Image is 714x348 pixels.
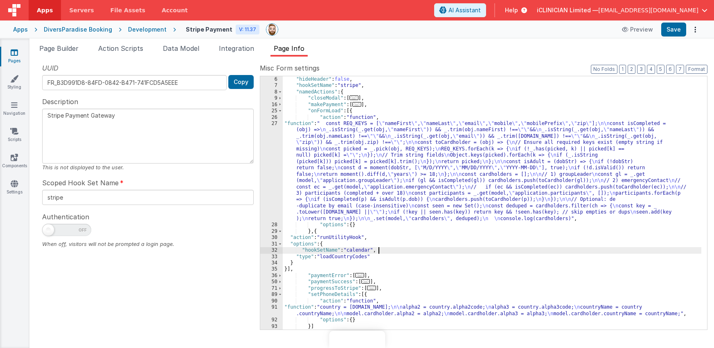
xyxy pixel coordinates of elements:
span: [EMAIL_ADDRESS][DOMAIN_NAME] [598,6,698,14]
span: ... [355,273,364,277]
span: Action Scripts [98,44,143,52]
div: 28 [260,222,283,228]
span: Data Model [163,44,199,52]
button: Save [661,23,686,36]
span: ... [367,286,376,290]
div: 27 [260,121,283,222]
div: Development [128,25,167,34]
img: 338b8ff906eeea576da06f2fc7315c1b [266,24,278,35]
button: iCLINICIAN Limited — [EMAIL_ADDRESS][DOMAIN_NAME] [537,6,707,14]
div: 34 [260,260,283,266]
div: 90 [260,298,283,304]
button: 1 [619,65,626,74]
div: 36 [260,273,283,279]
button: 6 [666,65,674,74]
span: AI Assistant [448,6,481,14]
div: 8 [260,89,283,95]
button: No Folds [591,65,617,74]
div: 29 [260,228,283,234]
div: 89 [260,291,283,298]
div: When off, visitors will not be prompted a login page. [42,240,254,248]
div: V: 11.37 [236,25,259,34]
span: UUID [42,63,59,73]
span: Scoped Hook Set Name [42,178,119,188]
h4: Stripe Payment [186,26,232,32]
button: Options [689,24,701,35]
span: Servers [69,6,94,14]
div: 50 [260,279,283,285]
div: 16 [260,102,283,108]
span: File Assets [110,6,146,14]
button: Copy [228,75,254,89]
span: Misc Form settings [260,63,320,73]
iframe: Marker.io feedback button [329,331,385,348]
span: ... [352,102,361,107]
div: 35 [260,266,283,272]
button: 3 [637,65,645,74]
div: 91 [260,304,283,317]
button: Format [686,65,707,74]
div: This is not displayed to the user. [42,164,254,171]
span: Help [505,6,518,14]
button: 4 [647,65,655,74]
div: 33 [260,254,283,260]
span: ... [361,279,370,284]
div: 93 [260,323,283,330]
div: DiversParadise Booking [44,25,112,34]
span: Description [42,97,78,107]
div: 31 [260,241,283,247]
span: ... [349,96,358,100]
button: 2 [628,65,635,74]
div: 26 [260,114,283,121]
button: 5 [657,65,664,74]
div: 92 [260,317,283,323]
div: 7 [260,82,283,89]
div: 6 [260,76,283,82]
span: Apps [37,6,53,14]
div: Apps [13,25,28,34]
button: Preview [617,23,658,36]
div: 25 [260,108,283,114]
div: 9 [260,95,283,101]
span: Integration [219,44,254,52]
span: Page Builder [39,44,79,52]
div: 94 [260,330,283,336]
button: 7 [676,65,684,74]
span: Authentication [42,212,89,222]
span: iCLINICIAN Limited — [537,6,598,14]
div: 30 [260,234,283,241]
button: AI Assistant [434,3,486,17]
div: 32 [260,247,283,253]
div: 71 [260,285,283,291]
span: Page Info [274,44,304,52]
